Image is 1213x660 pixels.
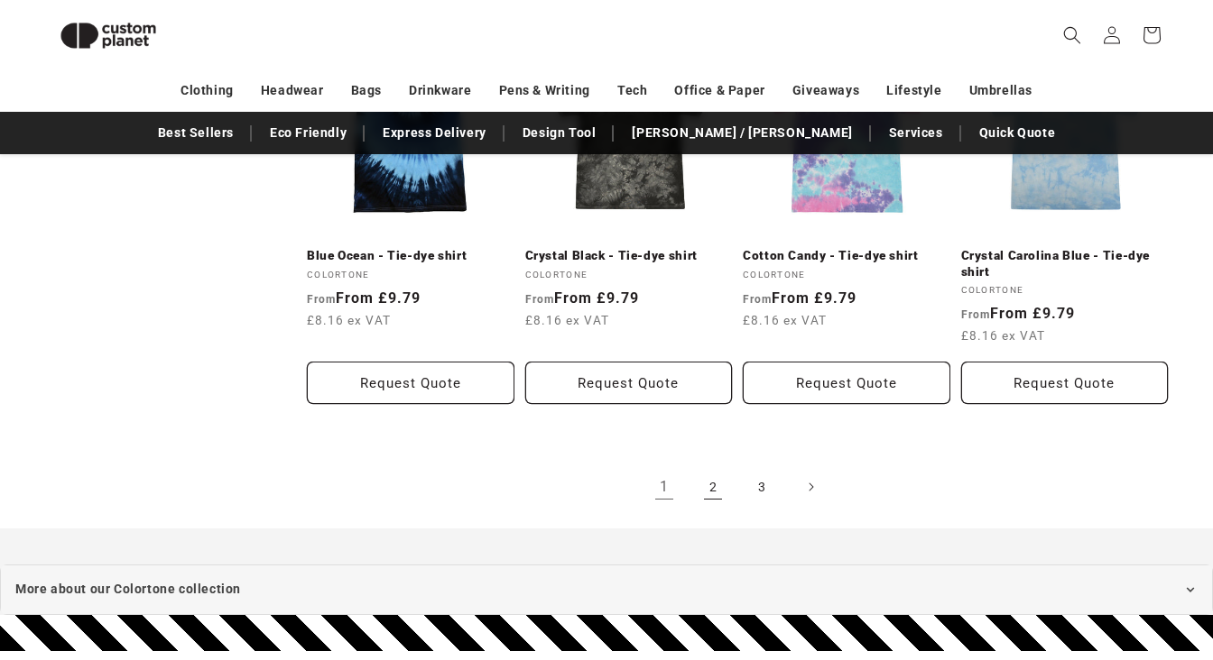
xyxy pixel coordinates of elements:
button: Request Quote [743,362,950,404]
a: Blue Ocean - Tie-dye shirt [307,248,514,264]
a: Cotton Candy - Tie-dye shirt [743,248,950,264]
a: Drinkware [409,75,471,106]
a: [PERSON_NAME] / [PERSON_NAME] [623,117,861,149]
a: Quick Quote [970,117,1065,149]
a: Express Delivery [374,117,495,149]
button: Request Quote [307,362,514,404]
a: Eco Friendly [261,117,356,149]
nav: Pagination [307,467,1168,507]
span: More about our Colortone collection [15,578,241,600]
button: Request Quote [961,362,1169,404]
summary: Search [1052,15,1092,55]
button: Request Quote [525,362,733,404]
a: Pens & Writing [499,75,590,106]
a: Best Sellers [149,117,243,149]
a: Page 2 [693,467,733,507]
a: Clothing [181,75,234,106]
a: Services [880,117,952,149]
a: Next page [791,467,830,507]
a: Crystal Carolina Blue - Tie-dye shirt [961,248,1169,280]
a: Page 1 [644,467,684,507]
iframe: Chat Widget [1123,573,1213,660]
a: Giveaways [792,75,859,106]
a: Umbrellas [969,75,1032,106]
a: Crystal Black - Tie-dye shirt [525,248,733,264]
a: Tech [617,75,647,106]
a: Page 3 [742,467,782,507]
a: Lifestyle [886,75,941,106]
img: Custom Planet [45,7,171,64]
a: Design Tool [514,117,606,149]
a: Office & Paper [674,75,764,106]
a: Headwear [261,75,324,106]
a: Bags [351,75,382,106]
